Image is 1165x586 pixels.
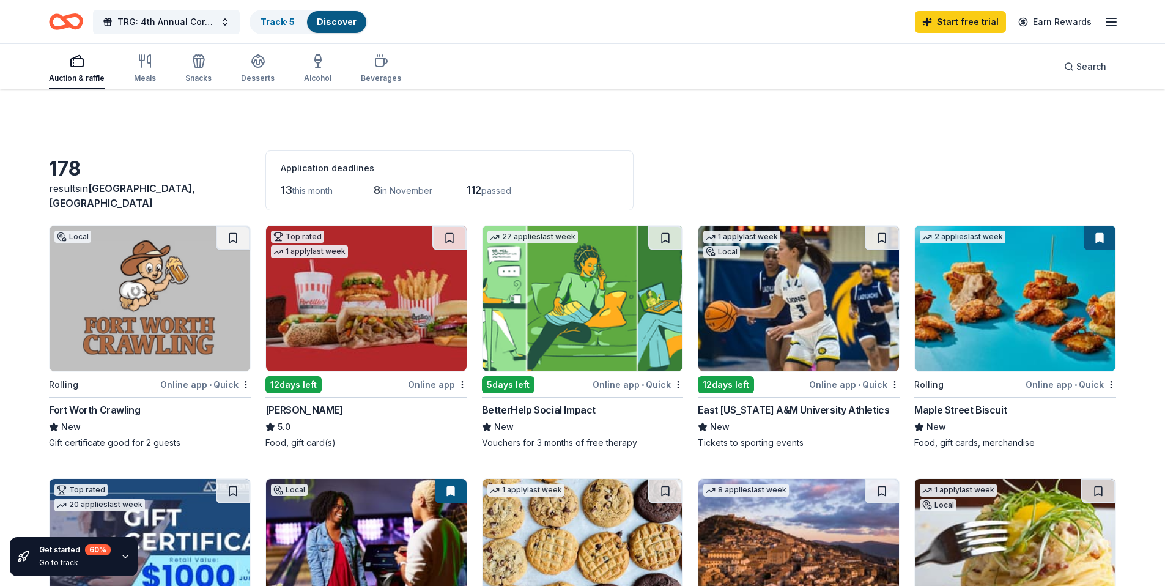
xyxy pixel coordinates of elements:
[482,376,534,393] div: 5 days left
[185,49,212,89] button: Snacks
[1054,54,1116,79] button: Search
[54,499,145,511] div: 20 applies last week
[914,437,1116,449] div: Food, gift cards, merchandise
[49,182,195,209] span: [GEOGRAPHIC_DATA], [GEOGRAPHIC_DATA]
[49,225,251,449] a: Image for Fort Worth CrawlingLocalRollingOnline app•QuickFort Worth CrawlingNewGift certificate g...
[1026,377,1116,392] div: Online app Quick
[134,49,156,89] button: Meals
[49,49,105,89] button: Auction & raffle
[241,73,275,83] div: Desserts
[408,377,467,392] div: Online app
[134,73,156,83] div: Meals
[481,185,511,196] span: passed
[185,73,212,83] div: Snacks
[241,49,275,89] button: Desserts
[809,377,900,392] div: Online app Quick
[703,231,780,243] div: 1 apply last week
[250,10,368,34] button: Track· 5Discover
[49,182,195,209] span: in
[54,484,108,496] div: Top rated
[39,558,111,568] div: Go to track
[920,231,1005,243] div: 2 applies last week
[266,226,467,371] img: Image for Portillo's
[593,377,683,392] div: Online app Quick
[698,226,899,371] img: Image for East Texas A&M University Athletics
[265,402,343,417] div: [PERSON_NAME]
[710,420,730,434] span: New
[361,73,401,83] div: Beverages
[698,225,900,449] a: Image for East Texas A&M University Athletics1 applylast weekLocal12days leftOnline app•QuickEast...
[915,226,1115,371] img: Image for Maple Street Biscuit
[482,402,596,417] div: BetterHelp Social Impact
[1074,380,1077,390] span: •
[926,420,946,434] span: New
[703,246,740,258] div: Local
[361,49,401,89] button: Beverages
[265,225,467,449] a: Image for Portillo'sTop rated1 applylast week12days leftOnline app[PERSON_NAME]5.0Food, gift card(s)
[261,17,295,27] a: Track· 5
[85,544,111,555] div: 60 %
[380,185,432,196] span: in November
[50,226,250,371] img: Image for Fort Worth Crawling
[265,376,322,393] div: 12 days left
[271,484,308,496] div: Local
[54,231,91,243] div: Local
[703,484,789,497] div: 8 applies last week
[920,499,956,511] div: Local
[292,185,333,196] span: this month
[265,437,467,449] div: Food, gift card(s)
[1076,59,1106,74] span: Search
[698,376,754,393] div: 12 days left
[487,484,564,497] div: 1 apply last week
[117,15,215,29] span: TRG: 4th Annual Cornhole Tournament Benefiting Local Veterans & First Responders
[494,420,514,434] span: New
[209,380,212,390] span: •
[698,402,889,417] div: East [US_STATE] A&M University Athletics
[281,161,618,176] div: Application deadlines
[482,225,684,449] a: Image for BetterHelp Social Impact27 applieslast week5days leftOnline app•QuickBetterHelp Social ...
[482,437,684,449] div: Vouchers for 3 months of free therapy
[304,49,331,89] button: Alcohol
[281,184,292,196] span: 13
[1011,11,1099,33] a: Earn Rewards
[49,377,78,392] div: Rolling
[914,377,944,392] div: Rolling
[49,157,251,181] div: 178
[914,225,1116,449] a: Image for Maple Street Biscuit2 applieslast weekRollingOnline app•QuickMaple Street BiscuitNewFoo...
[278,420,290,434] span: 5.0
[915,11,1006,33] a: Start free trial
[467,184,481,196] span: 112
[93,10,240,34] button: TRG: 4th Annual Cornhole Tournament Benefiting Local Veterans & First Responders
[39,544,111,555] div: Get started
[920,484,997,497] div: 1 apply last week
[914,402,1007,417] div: Maple Street Biscuit
[317,17,357,27] a: Discover
[304,73,331,83] div: Alcohol
[49,402,140,417] div: Fort Worth Crawling
[642,380,644,390] span: •
[271,245,348,258] div: 1 apply last week
[49,437,251,449] div: Gift certificate good for 2 guests
[160,377,251,392] div: Online app Quick
[698,437,900,449] div: Tickets to sporting events
[858,380,860,390] span: •
[61,420,81,434] span: New
[487,231,578,243] div: 27 applies last week
[483,226,683,371] img: Image for BetterHelp Social Impact
[49,7,83,36] a: Home
[49,73,105,83] div: Auction & raffle
[374,184,380,196] span: 8
[49,181,251,210] div: results
[271,231,324,243] div: Top rated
